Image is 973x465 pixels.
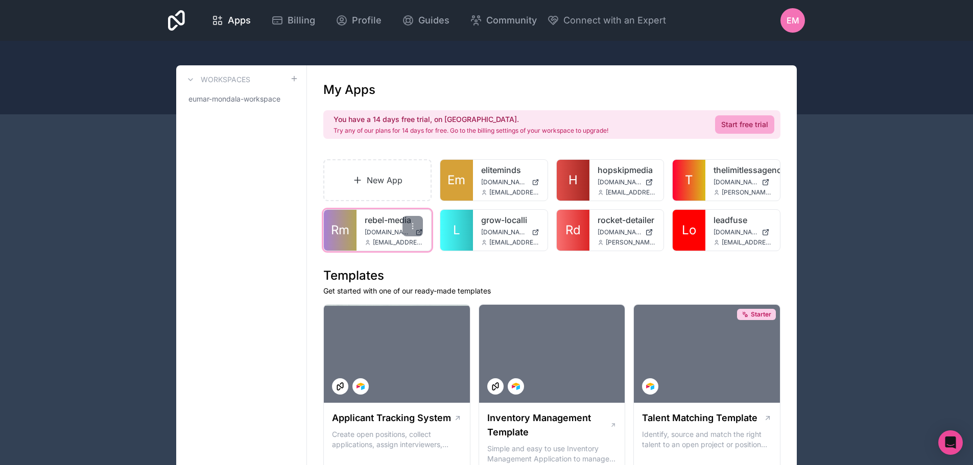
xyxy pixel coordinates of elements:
a: eumar-mondala-workspace [184,90,298,108]
a: leadfuse [714,214,772,226]
a: H [557,160,589,201]
p: Create open positions, collect applications, assign interviewers, centralise candidate feedback a... [332,429,462,450]
a: Rd [557,210,589,251]
a: Guides [394,9,458,32]
span: Apps [228,13,251,28]
span: [DOMAIN_NAME] [365,228,411,236]
a: [DOMAIN_NAME] [598,178,656,186]
span: EM [787,14,799,27]
a: New App [323,159,432,201]
span: Lo [682,222,696,238]
span: [EMAIL_ADDRESS][DOMAIN_NAME] [373,238,423,247]
span: H [568,172,578,188]
a: Em [440,160,473,201]
a: Profile [327,9,390,32]
h3: Workspaces [201,75,250,85]
a: [DOMAIN_NAME] [714,228,772,236]
h2: You have a 14 days free trial, on [GEOGRAPHIC_DATA]. [334,114,608,125]
span: [DOMAIN_NAME] [598,178,642,186]
a: grow-localli [481,214,539,226]
a: [DOMAIN_NAME] [365,228,423,236]
a: L [440,210,473,251]
a: [DOMAIN_NAME] [481,228,539,236]
a: rocket-detailer [598,214,656,226]
a: T [673,160,705,201]
img: Airtable Logo [512,382,520,390]
span: [DOMAIN_NAME] [481,228,528,236]
a: rebel-media [365,214,423,226]
a: Rm [324,210,357,251]
span: [EMAIL_ADDRESS][DOMAIN_NAME] [722,238,772,247]
span: [DOMAIN_NAME] [481,178,528,186]
p: Simple and easy to use Inventory Management Application to manage your stock, orders and Manufact... [487,444,617,464]
span: Connect with an Expert [563,13,666,28]
span: Guides [418,13,449,28]
span: [EMAIL_ADDRESS][DOMAIN_NAME] [606,188,656,197]
span: Profile [352,13,382,28]
span: [DOMAIN_NAME] [598,228,642,236]
a: [DOMAIN_NAME] [598,228,656,236]
p: Get started with one of our ready-made templates [323,286,780,296]
h1: Templates [323,267,780,284]
a: Apps [203,9,259,32]
a: hopskipmedia [598,164,656,176]
span: Starter [751,310,771,319]
h1: Applicant Tracking System [332,411,451,425]
span: [EMAIL_ADDRESS][DOMAIN_NAME] [489,188,539,197]
span: Billing [288,13,315,28]
button: Connect with an Expert [547,13,666,28]
a: eliteminds [481,164,539,176]
span: [DOMAIN_NAME] [714,178,757,186]
p: Try any of our plans for 14 days for free. Go to the billing settings of your workspace to upgrade! [334,127,608,135]
a: Workspaces [184,74,250,86]
span: eumar-mondala-workspace [188,94,280,104]
span: Rm [331,222,349,238]
h1: Talent Matching Template [642,411,757,425]
span: Em [447,172,465,188]
a: [DOMAIN_NAME] [481,178,539,186]
a: [DOMAIN_NAME] [714,178,772,186]
span: Rd [565,222,581,238]
span: L [453,222,460,238]
span: [PERSON_NAME][EMAIL_ADDRESS][DOMAIN_NAME] [606,238,656,247]
h1: Inventory Management Template [487,411,610,439]
h1: My Apps [323,82,375,98]
div: Open Intercom Messenger [938,430,963,455]
a: Start free trial [715,115,774,134]
img: Airtable Logo [646,382,654,390]
a: Lo [673,210,705,251]
span: [DOMAIN_NAME] [714,228,757,236]
span: Community [486,13,537,28]
span: [PERSON_NAME][EMAIL_ADDRESS][DOMAIN_NAME] [722,188,772,197]
a: Billing [263,9,323,32]
span: T [685,172,693,188]
img: Airtable Logo [357,382,365,390]
span: [EMAIL_ADDRESS][DOMAIN_NAME] [489,238,539,247]
a: Community [462,9,545,32]
a: thelimitlessagency [714,164,772,176]
p: Identify, source and match the right talent to an open project or position with our Talent Matchi... [642,429,772,450]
